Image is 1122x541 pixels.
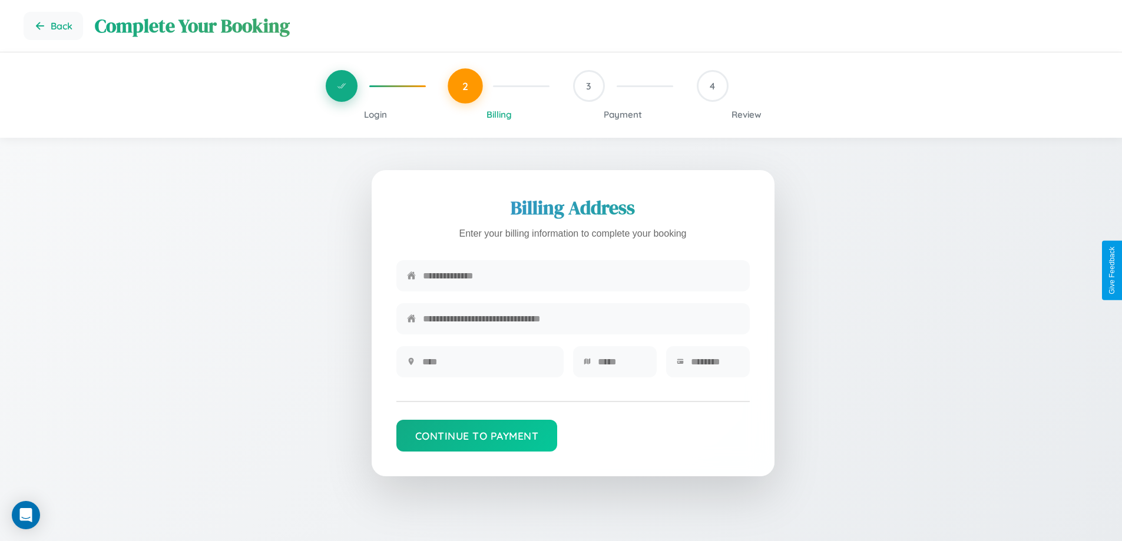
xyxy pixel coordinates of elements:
span: Login [364,109,387,120]
div: Give Feedback [1108,247,1116,294]
span: 4 [710,80,715,92]
span: 3 [586,80,591,92]
div: Open Intercom Messenger [12,501,40,529]
p: Enter your billing information to complete your booking [396,225,750,243]
span: Billing [486,109,512,120]
span: Payment [604,109,642,120]
button: Go back [24,12,83,40]
h2: Billing Address [396,195,750,221]
button: Continue to Payment [396,420,558,452]
span: Review [732,109,762,120]
h1: Complete Your Booking [95,13,1098,39]
span: 2 [462,79,468,92]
